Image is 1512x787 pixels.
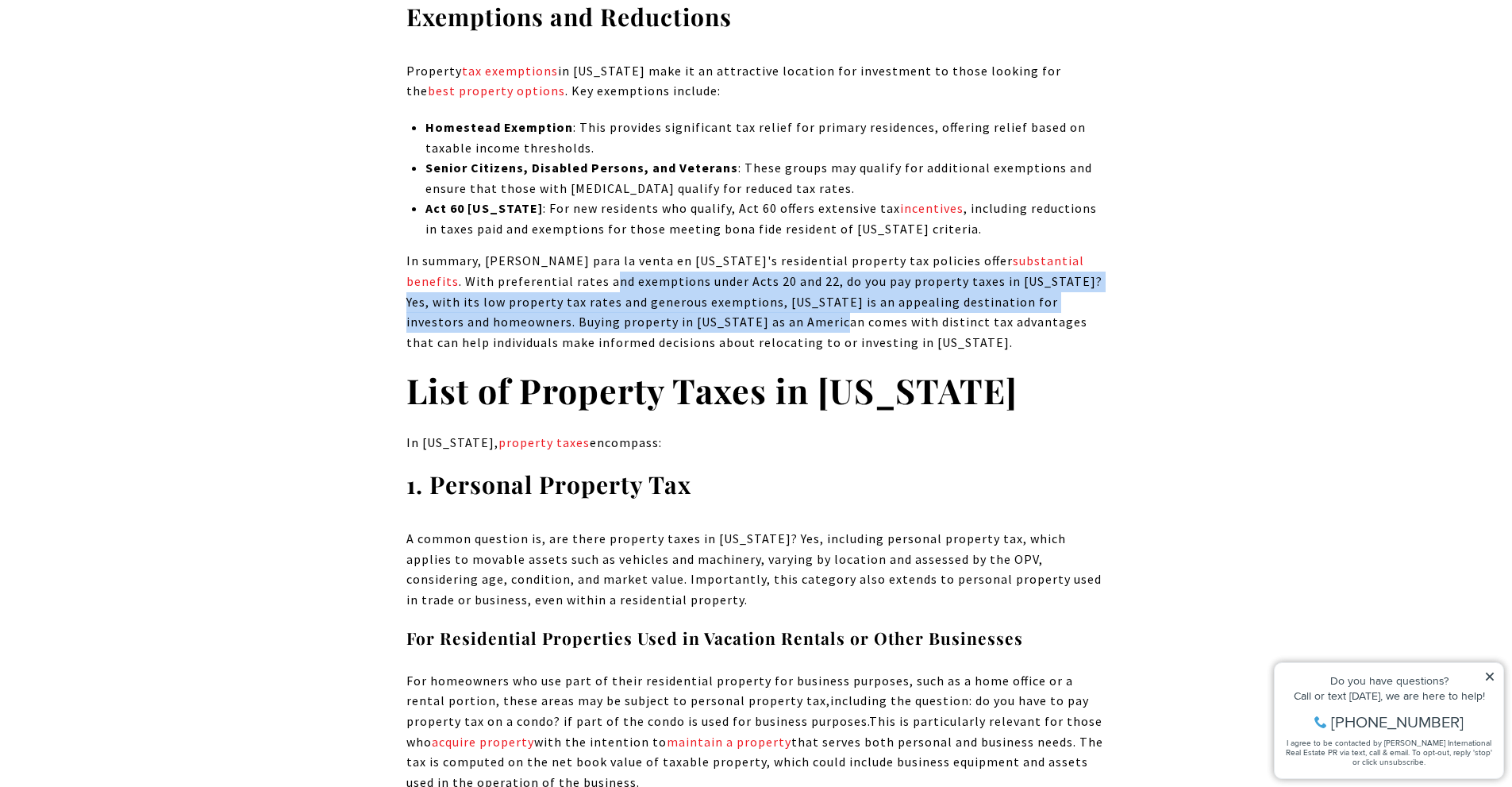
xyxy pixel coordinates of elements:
[432,734,534,750] a: acquire property - open in a new tab
[20,98,226,128] span: I agree to be contacted by [PERSON_NAME] International Real Estate PR via text, call & email. To ...
[462,63,558,79] a: tax exemptions - open in a new tab
[65,75,198,91] span: [PHONE_NUMBER]
[406,530,1102,608] span: A common question is, are there property taxes in [US_STATE]? Yes, including personal property ta...
[17,36,229,47] div: Do you have questions?
[406,469,691,500] strong: 1. Personal Property Tax
[406,61,1106,102] p: Property in [US_STATE] make it an attractive location for investment to those looking for the . K...
[425,118,1106,158] li: : This provides significant tax relief for primary residences, offering relief based on taxable i...
[425,200,543,216] strong: Act 60 [US_STATE]
[667,734,791,750] a: maintain a property - open in a new tab
[406,367,1018,413] strong: List of Property Taxes in [US_STATE]
[425,158,1106,199] li: : These groups may qualify for additional exemptions and ensure that those with [MEDICAL_DATA] qu...
[900,200,964,216] a: incentives - open in a new tab
[406,251,1106,353] p: In summary, [PERSON_NAME] para la venta en [US_STATE]'s residential property tax policies offer ....
[406,627,1023,649] strong: For Residential Properties Used in Vacation Rentals or Other Businesses
[406,434,498,450] span: In [US_STATE],
[425,119,573,135] strong: Homestead Exemption
[17,51,229,62] div: Call or text [DATE], we are here to help!
[498,434,590,450] a: property taxes - open in a new tab
[406,673,1073,709] span: For homeowners who use part of their residential property for business purposes, such as a home o...
[590,434,662,450] span: encompass:
[425,199,1106,239] li: : For new residents who qualify, Act 60 offers extensive tax , including reductions in taxes paid...
[498,434,590,450] span: property taxes
[406,1,732,33] strong: Exemptions and Reductions
[428,83,565,98] a: best property options - open in a new tab
[425,160,738,176] strong: Senior Citizens, Disabled Persons, and Veterans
